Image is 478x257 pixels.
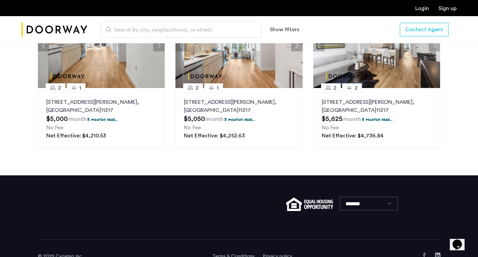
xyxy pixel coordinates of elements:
[175,40,187,51] button: Previous apartment
[153,40,165,51] button: Next apartment
[400,23,448,36] button: button
[38,40,49,51] button: Previous apartment
[313,88,440,148] a: 22[STREET_ADDRESS][PERSON_NAME], [GEOGRAPHIC_DATA]112173 months free...No FeeNet Effective: $4,73...
[87,117,118,122] p: 3 months free...
[68,117,86,122] sub: /month
[46,133,106,138] span: Net Effective: $4,210.53
[101,22,262,38] input: Apartment Search
[184,98,294,114] p: [STREET_ADDRESS][PERSON_NAME] 11217
[217,84,219,92] span: 1
[286,198,333,211] img: equal-housing.png
[429,40,440,51] button: Next apartment
[322,133,383,138] span: Net Effective: $4,736.84
[333,84,336,92] span: 2
[322,125,339,130] span: No Fee
[184,125,201,130] span: No Fee
[175,88,303,148] a: 21[STREET_ADDRESS][PERSON_NAME], [GEOGRAPHIC_DATA]112173 months free...No FeeNet Effective: $4,25...
[313,3,440,88] img: dc6efc1f-24ba-4395-9182-45437e21be9a_638947159702270977.jpeg
[415,6,429,11] a: Login
[405,26,443,34] span: Contact Agent
[175,3,303,88] img: dc6efc1f-24ba-4395-9182-45437e21be9a_638947160672212962.jpeg
[340,197,398,210] select: Language select
[79,84,81,92] span: 1
[342,117,361,122] sub: /month
[270,26,299,34] button: Show or hide filters
[114,26,243,34] span: Search by city, neighborhood, or street.
[322,98,432,114] p: [STREET_ADDRESS][PERSON_NAME] 11217
[205,117,223,122] sub: /month
[46,98,157,114] p: [STREET_ADDRESS][PERSON_NAME] 11217
[313,40,325,51] button: Previous apartment
[355,84,358,92] span: 2
[184,133,245,138] span: Net Effective: $4,252.63
[38,88,165,148] a: 21[STREET_ADDRESS][PERSON_NAME], [GEOGRAPHIC_DATA]112173 months free...No FeeNet Effective: $4,21...
[38,3,165,88] img: dc6efc1f-24ba-4395-9182-45437e21be9a_638937949723196031.jpeg
[21,17,87,42] a: Cazamio Logo
[184,116,205,122] span: $5,050
[58,84,61,92] span: 2
[196,84,199,92] span: 2
[21,17,87,42] img: logo
[362,117,393,122] p: 3 months free...
[46,116,68,122] span: $5,000
[322,116,342,122] span: $5,625
[438,6,457,11] a: Registration
[46,125,63,130] span: No Fee
[224,117,255,122] p: 3 months free...
[450,230,471,250] iframe: chat widget
[291,40,303,51] button: Next apartment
